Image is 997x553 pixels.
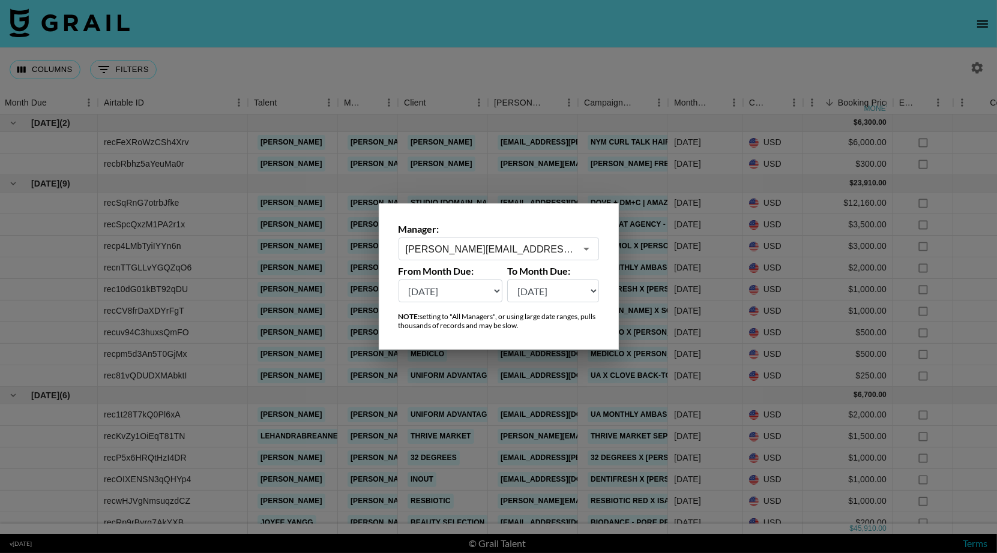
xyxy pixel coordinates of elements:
[399,312,599,330] div: setting to "All Managers", or using large date ranges, pulls thousands of records and may be slow.
[399,223,599,235] label: Manager:
[507,265,599,277] label: To Month Due:
[399,265,503,277] label: From Month Due:
[399,312,420,321] strong: NOTE:
[578,241,595,257] button: Open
